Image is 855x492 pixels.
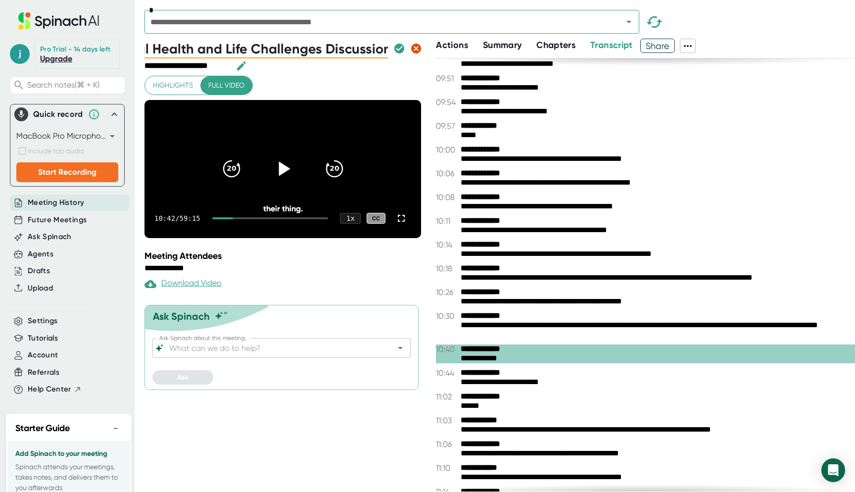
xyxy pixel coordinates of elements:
span: 11:02 [436,392,458,401]
span: Chapters [536,40,575,50]
button: Account [28,349,58,361]
span: Help Center [28,384,71,395]
button: − [109,421,122,436]
div: CC [367,213,385,224]
button: Future Meetings [28,214,87,226]
div: Paid feature [144,278,222,290]
span: j [10,44,30,64]
span: 10:44 [436,368,458,378]
div: Pro Trial - 14 days left [40,45,110,54]
span: 10:18 [436,264,458,273]
div: Quick record [14,104,120,124]
span: 10:00 [436,145,458,154]
span: Include tab audio [28,147,84,155]
button: Full video [200,76,252,95]
span: 10:30 [436,311,458,321]
span: Actions [436,40,468,50]
button: Open [622,15,636,29]
span: 09:54 [436,98,458,107]
button: Chapters [536,39,575,52]
span: Highlights [153,79,193,92]
div: their thing. [172,204,394,213]
button: Drafts [28,265,50,277]
span: Ask [177,373,189,382]
button: Ask Spinach [28,231,72,243]
div: Meeting Attendees [144,250,424,261]
span: 10:06 [436,169,458,178]
span: 11:06 [436,440,458,449]
span: Full video [208,79,244,92]
h2: Starter Guide [15,422,70,435]
span: 10:40 [436,344,458,354]
span: 10:26 [436,288,458,297]
input: What can we do to help? [167,341,379,355]
button: Summary [483,39,522,52]
button: Tutorials [28,333,58,344]
div: Quick record [33,109,83,119]
span: Transcript [590,40,633,50]
h3: Add Spinach to your meeting [15,450,122,458]
span: 09:57 [436,121,458,131]
span: Share [641,37,675,54]
span: 11:10 [436,463,458,473]
button: Meeting History [28,197,84,208]
div: MacBook Pro Microphone [16,128,118,144]
span: Search notes (⌘ + K) [27,80,99,90]
div: 10:42 / 59:15 [154,214,200,222]
span: 10:14 [436,240,458,249]
span: 10:08 [436,193,458,202]
span: 10:11 [436,216,458,226]
button: Highlights [145,76,201,95]
span: Summary [483,40,522,50]
span: Start Recording [38,167,96,177]
button: Help Center [28,384,82,395]
button: Settings [28,315,58,327]
button: Share [640,39,675,53]
span: 09:51 [436,74,458,83]
button: Agents [28,248,53,260]
button: Upload [28,283,53,294]
button: Start Recording [16,162,118,182]
div: Ask Spinach [153,310,210,322]
span: 11:03 [436,416,458,425]
button: Transcript [590,39,633,52]
div: Open Intercom Messenger [821,458,845,482]
button: Referrals [28,367,59,378]
button: Open [393,341,407,355]
button: Ask [152,370,213,385]
div: 1 x [340,213,361,224]
button: Actions [436,39,468,52]
a: Upgrade [40,54,72,63]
